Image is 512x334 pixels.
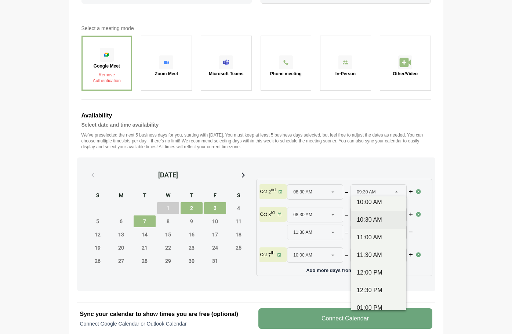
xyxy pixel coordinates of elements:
[88,72,126,84] p: Remove Authentication
[357,185,376,199] span: 09:30 AM
[228,229,250,240] span: Saturday, October 18, 2025
[204,255,226,267] span: Friday, October 31, 2025
[357,198,400,207] div: 10:00 AM
[110,215,132,227] span: Monday, October 6, 2025
[204,191,226,201] div: F
[181,255,203,267] span: Thursday, October 30, 2025
[228,202,250,214] span: Saturday, October 4, 2025
[81,24,431,33] label: Select a meeting mode
[204,215,226,227] span: Friday, October 10, 2025
[271,250,275,255] sup: th
[134,242,156,254] span: Tuesday, October 21, 2025
[157,215,179,227] span: Wednesday, October 8, 2025
[87,255,109,267] span: Sunday, October 26, 2025
[259,265,429,273] p: Add more days from the calendar
[204,242,226,254] span: Friday, October 24, 2025
[271,187,276,192] sup: nd
[204,229,226,240] span: Friday, October 17, 2025
[357,233,400,242] div: 11:00 AM
[157,202,179,214] span: Wednesday, October 1, 2025
[87,191,109,201] div: S
[293,225,312,240] span: 11:30 AM
[110,229,132,240] span: Monday, October 13, 2025
[357,268,400,277] div: 12:00 PM
[271,210,275,215] sup: rd
[260,211,267,217] p: Oct
[260,252,267,258] p: Oct
[155,72,178,76] p: Zoom Meet
[357,251,400,259] div: 11:30 AM
[293,185,312,199] span: 08:30 AM
[181,191,203,201] div: T
[228,191,250,201] div: S
[110,191,132,201] div: M
[110,242,132,254] span: Monday, October 20, 2025
[157,255,179,267] span: Wednesday, October 29, 2025
[134,255,156,267] span: Tuesday, October 28, 2025
[94,64,120,68] p: Google Meet
[393,72,418,76] p: Other/Video
[134,215,156,227] span: Tuesday, October 7, 2025
[293,207,312,222] span: 08:30 AM
[209,72,243,76] p: Microsoft Teams
[268,253,271,258] strong: 7
[158,170,178,180] div: [DATE]
[110,255,132,267] span: Monday, October 27, 2025
[81,120,431,129] h4: Select date and time availability
[81,111,431,120] h3: Availability
[87,229,109,240] span: Sunday, October 12, 2025
[357,304,400,312] div: 01:00 PM
[268,212,271,217] strong: 3
[87,215,109,227] span: Sunday, October 5, 2025
[260,189,267,195] p: Oct
[204,202,226,214] span: Friday, October 3, 2025
[293,248,312,262] span: 10:00 AM
[181,242,203,254] span: Thursday, October 23, 2025
[157,242,179,254] span: Wednesday, October 22, 2025
[228,242,250,254] span: Saturday, October 25, 2025
[335,72,356,76] p: In-Person
[181,202,203,214] span: Thursday, October 2, 2025
[157,191,179,201] div: W
[157,229,179,240] span: Wednesday, October 15, 2025
[268,189,271,195] strong: 2
[228,215,250,227] span: Saturday, October 11, 2025
[80,310,254,319] h2: Sync your calendar to show times you are free (optional)
[134,229,156,240] span: Tuesday, October 14, 2025
[181,229,203,240] span: Thursday, October 16, 2025
[270,72,302,76] p: Phone meeting
[357,286,400,295] div: 12:30 PM
[87,242,109,254] span: Sunday, October 19, 2025
[134,191,156,201] div: T
[81,132,431,150] p: We’ve preselected the next 5 business days for you, starting with [DATE]. You must keep at least ...
[258,308,432,329] v-button: Connect Calendar
[181,215,203,227] span: Thursday, October 9, 2025
[80,320,254,327] p: Connect Google Calendar or Outlook Calendar
[357,215,400,224] div: 10:30 AM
